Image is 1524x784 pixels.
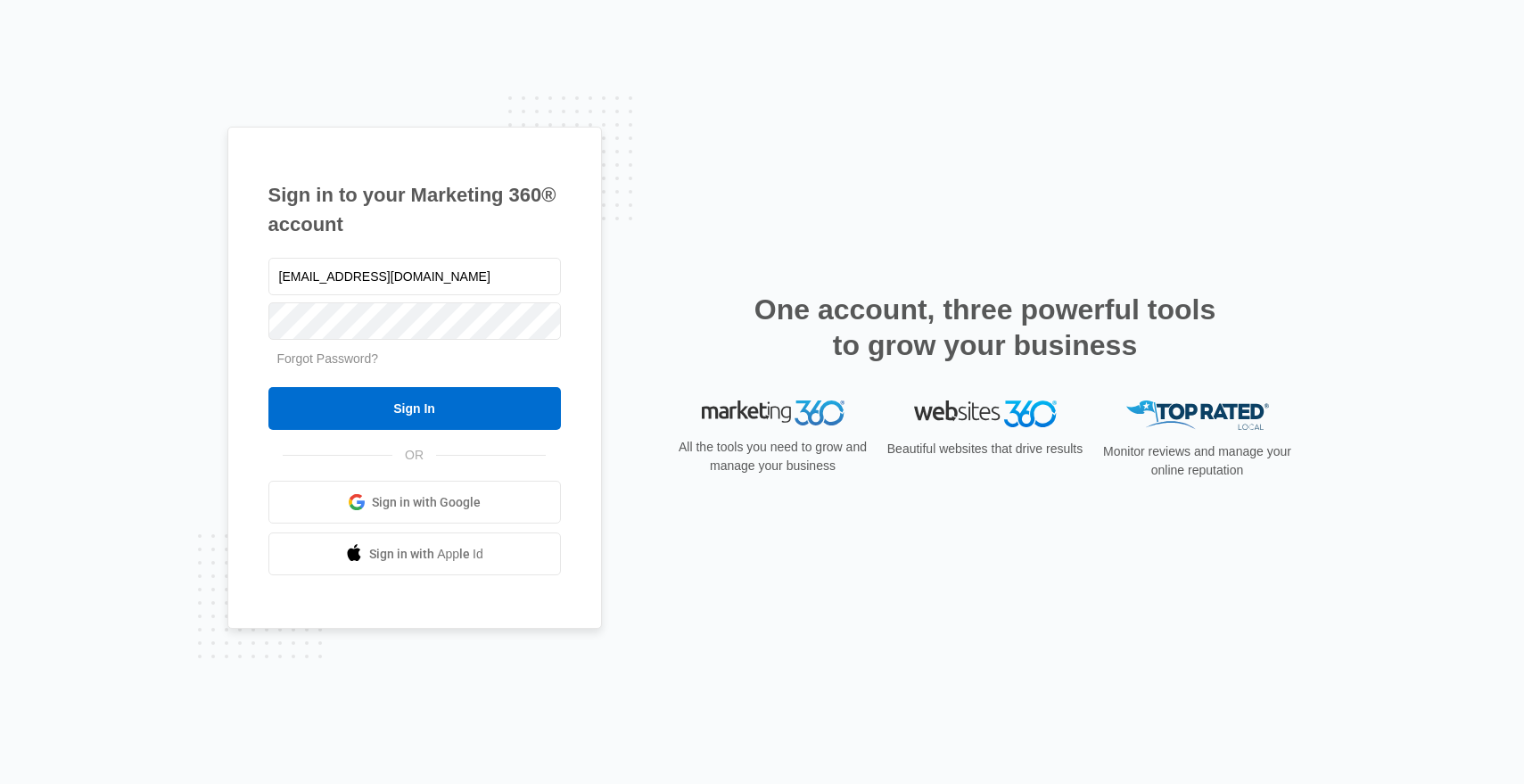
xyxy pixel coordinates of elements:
[369,545,483,564] span: Sign in with Apple Id
[268,387,561,430] input: Sign In
[749,292,1222,363] h2: One account, three powerful tools to grow your business
[886,440,1085,458] p: Beautiful websites that drive results
[372,493,481,512] span: Sign in with Google
[392,446,436,465] span: OR
[268,258,561,295] input: Email
[277,351,379,366] a: Forgot Password?
[268,532,561,575] a: Sign in with Apple Id
[673,438,873,475] p: All the tools you need to grow and manage your business
[702,400,844,425] img: Marketing 360
[1126,400,1269,430] img: Top Rated Local
[268,180,561,239] h1: Sign in to your Marketing 360® account
[914,400,1057,426] img: Websites 360
[1098,442,1297,480] p: Monitor reviews and manage your online reputation
[268,481,561,524] a: Sign in with Google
